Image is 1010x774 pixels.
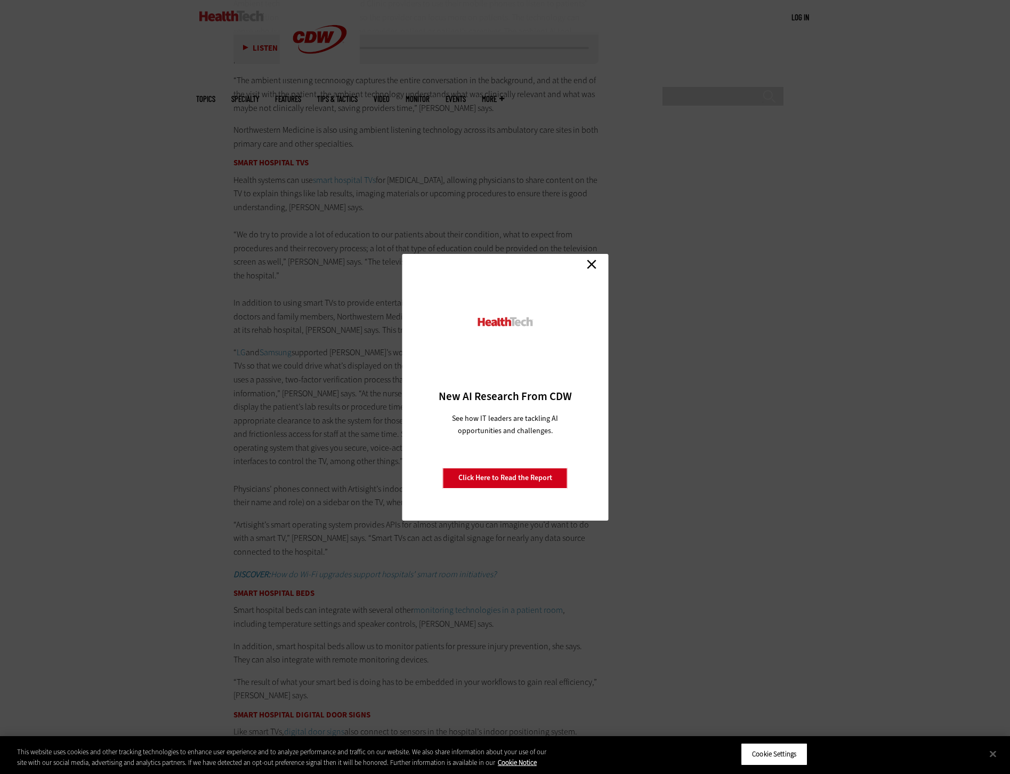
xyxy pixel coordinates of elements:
[741,743,807,765] button: Cookie Settings
[498,758,537,767] a: More information about your privacy
[17,747,555,768] div: This website uses cookies and other tracking technologies to enhance user experience and to analy...
[981,742,1005,765] button: Close
[476,316,534,328] img: HealthTech_0.png
[443,468,568,488] a: Click Here to Read the Report
[421,389,589,404] h3: New AI Research From CDW
[439,412,571,437] p: See how IT leaders are tackling AI opportunities and challenges.
[584,257,600,273] a: Close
